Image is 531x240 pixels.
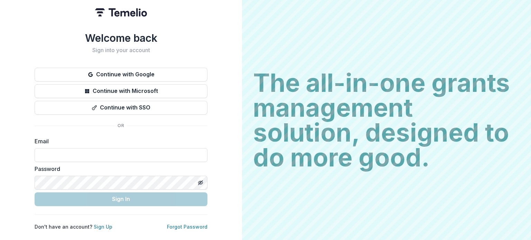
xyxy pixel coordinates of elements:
label: Password [35,165,203,173]
button: Continue with Microsoft [35,84,207,98]
label: Email [35,137,203,145]
h1: Welcome back [35,32,207,44]
button: Continue with Google [35,68,207,81]
h2: Sign into your account [35,47,207,54]
button: Sign In [35,192,207,206]
button: Toggle password visibility [195,177,206,188]
button: Continue with SSO [35,101,207,115]
img: Temelio [95,8,147,17]
p: Don't have an account? [35,223,112,230]
a: Sign Up [94,224,112,230]
a: Forgot Password [167,224,207,230]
